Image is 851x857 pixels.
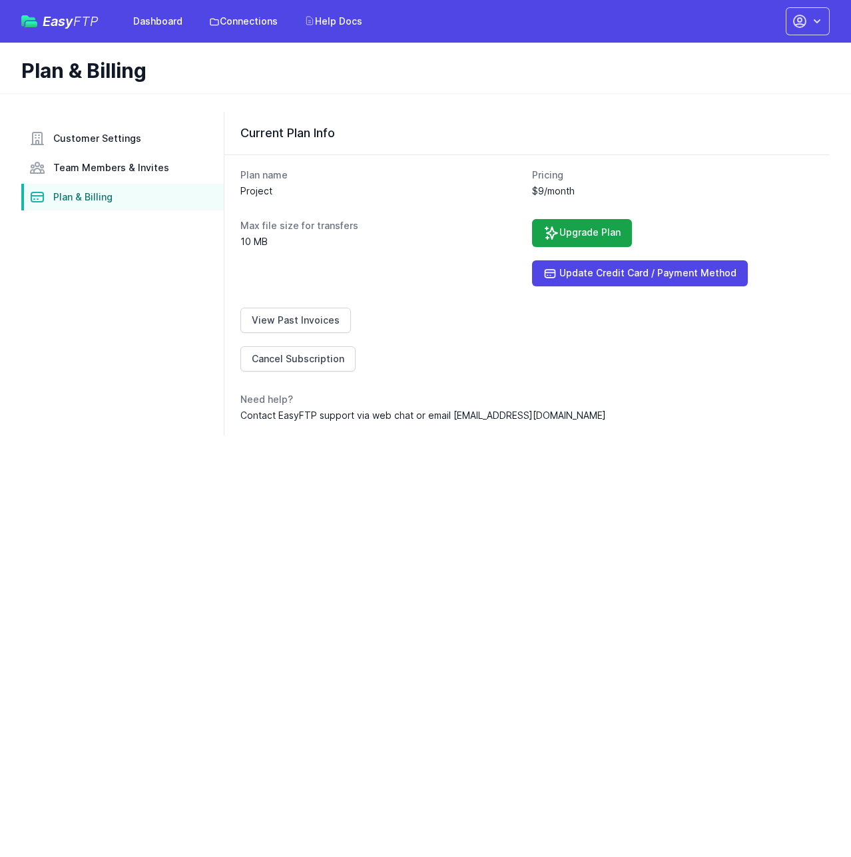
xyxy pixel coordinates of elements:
[21,15,99,28] a: EasyFTP
[240,235,522,248] dd: 10 MB
[125,9,190,33] a: Dashboard
[532,184,814,198] dd: $9/month
[532,219,632,247] a: Upgrade Plan
[53,190,113,204] span: Plan & Billing
[240,168,522,182] dt: Plan name
[240,308,351,333] a: View Past Invoices
[240,219,522,232] dt: Max file size for transfers
[53,161,169,174] span: Team Members & Invites
[296,9,370,33] a: Help Docs
[21,125,224,152] a: Customer Settings
[21,184,224,210] a: Plan & Billing
[21,154,224,181] a: Team Members & Invites
[532,260,748,286] a: Update Credit Card / Payment Method
[240,125,814,141] h3: Current Plan Info
[43,15,99,28] span: Easy
[201,9,286,33] a: Connections
[21,59,819,83] h1: Plan & Billing
[532,168,814,182] dt: Pricing
[240,393,814,406] dt: Need help?
[240,346,356,372] a: Cancel Subscription
[73,13,99,29] span: FTP
[53,132,141,145] span: Customer Settings
[240,184,522,198] dd: Project
[21,15,37,27] img: easyftp_logo.png
[240,409,814,422] dd: Contact EasyFTP support via web chat or email [EMAIL_ADDRESS][DOMAIN_NAME]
